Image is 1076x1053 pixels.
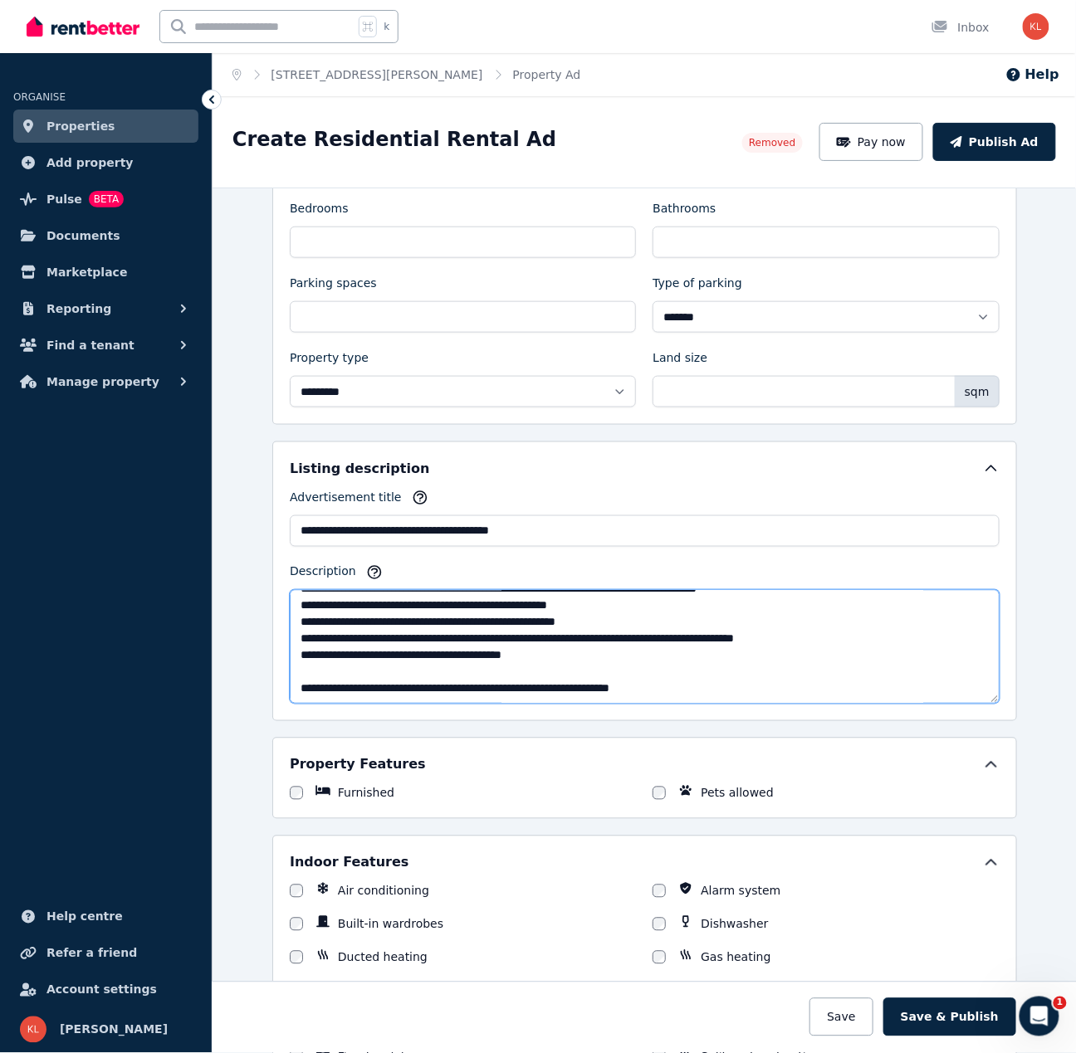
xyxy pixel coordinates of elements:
[701,949,770,966] label: Gas heating
[290,349,369,373] label: Property type
[749,136,795,149] span: Removed
[46,299,111,319] span: Reporting
[213,53,601,96] nav: Breadcrumb
[46,907,123,927] span: Help centre
[290,563,356,587] label: Description
[653,275,742,298] label: Type of parking
[701,883,780,899] label: Alarm system
[13,329,198,362] button: Find a tenant
[290,755,426,775] h5: Property Features
[13,146,198,179] a: Add property
[46,372,159,392] span: Manage property
[819,123,924,161] button: Pay now
[701,785,774,802] label: Pets allowed
[46,943,137,963] span: Refer a friend
[271,68,483,81] a: [STREET_ADDRESS][PERSON_NAME]
[89,191,124,207] span: BETA
[290,200,349,223] label: Bedrooms
[933,123,1056,161] button: Publish Ad
[46,226,120,246] span: Documents
[13,256,198,289] a: Marketplace
[290,489,402,512] label: Advertisement title
[20,1016,46,1043] img: Ken Lee
[290,853,408,873] h5: Indoor Features
[13,937,198,970] a: Refer a friend
[513,68,581,81] a: Property Ad
[809,998,873,1036] button: Save
[338,916,443,933] label: Built-in wardrobes
[46,262,127,282] span: Marketplace
[13,91,66,103] span: ORGANISE
[46,189,82,209] span: Pulse
[883,998,1016,1036] button: Save & Publish
[338,785,394,802] label: Furnished
[701,916,768,933] label: Dishwasher
[13,900,198,934] a: Help centre
[932,19,990,36] div: Inbox
[46,153,134,173] span: Add property
[290,459,429,479] h5: Listing description
[384,20,389,33] span: k
[338,883,429,899] label: Air conditioning
[1054,997,1067,1010] span: 1
[13,292,198,325] button: Reporting
[46,980,157,1000] span: Account settings
[653,200,716,223] label: Bathrooms
[60,1020,168,1040] span: [PERSON_NAME]
[13,365,198,398] button: Manage property
[1020,997,1059,1036] iframe: Intercom live chat
[13,219,198,252] a: Documents
[290,275,377,298] label: Parking spaces
[1023,13,1049,40] img: Ken Lee
[46,335,134,355] span: Find a tenant
[13,183,198,216] a: PulseBETA
[1005,65,1059,85] button: Help
[46,116,115,136] span: Properties
[27,14,139,39] img: RentBetter
[232,126,556,153] h1: Create Residential Rental Ad
[13,110,198,143] a: Properties
[653,349,707,373] label: Land size
[13,973,198,1007] a: Account settings
[338,949,428,966] label: Ducted heating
